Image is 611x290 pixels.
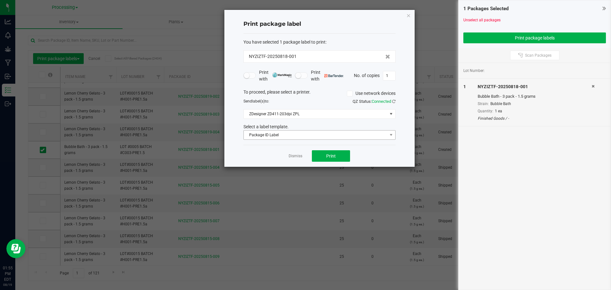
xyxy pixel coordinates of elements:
span: Connected [372,99,391,104]
span: Lot Number: [463,68,485,74]
div: NYZIZTF-20250818-001 [478,83,592,90]
span: No. of copies [354,73,380,78]
a: Dismiss [289,153,302,159]
div: To proceed, please select a printer. [239,89,400,98]
span: ZDesigner ZD411-203dpi ZPL [244,110,387,118]
img: mark_magic_cybra.png [272,73,292,77]
div: : [243,39,396,46]
span: Scan Packages [525,53,551,58]
span: Package ID Label [244,131,387,139]
div: Finished Goods / - [478,116,592,121]
img: bartender.png [324,74,344,77]
iframe: Resource center [6,239,25,258]
span: Send to: [243,99,269,103]
a: Unselect all packages [463,18,501,22]
span: 1 ea [495,109,502,113]
span: label(s) [252,99,265,103]
label: Use network devices [347,90,396,97]
span: Print with [311,69,344,82]
span: NYZIZTF-20250818-001 [249,53,297,60]
span: 1 [463,84,466,89]
div: Bubble Bath - 3 pack - 1.5 grams [478,93,592,100]
span: Strain: [478,102,489,106]
div: Select a label template. [239,124,400,130]
span: Print [326,153,336,159]
span: Quantity: [478,109,493,113]
span: Print with [259,69,292,82]
button: Print [312,150,350,162]
button: Print package labels [463,32,606,43]
span: QZ Status: [353,99,396,104]
span: You have selected 1 package label to print [243,39,326,45]
h4: Print package label [243,20,396,28]
span: Bubble Bath [490,102,511,106]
